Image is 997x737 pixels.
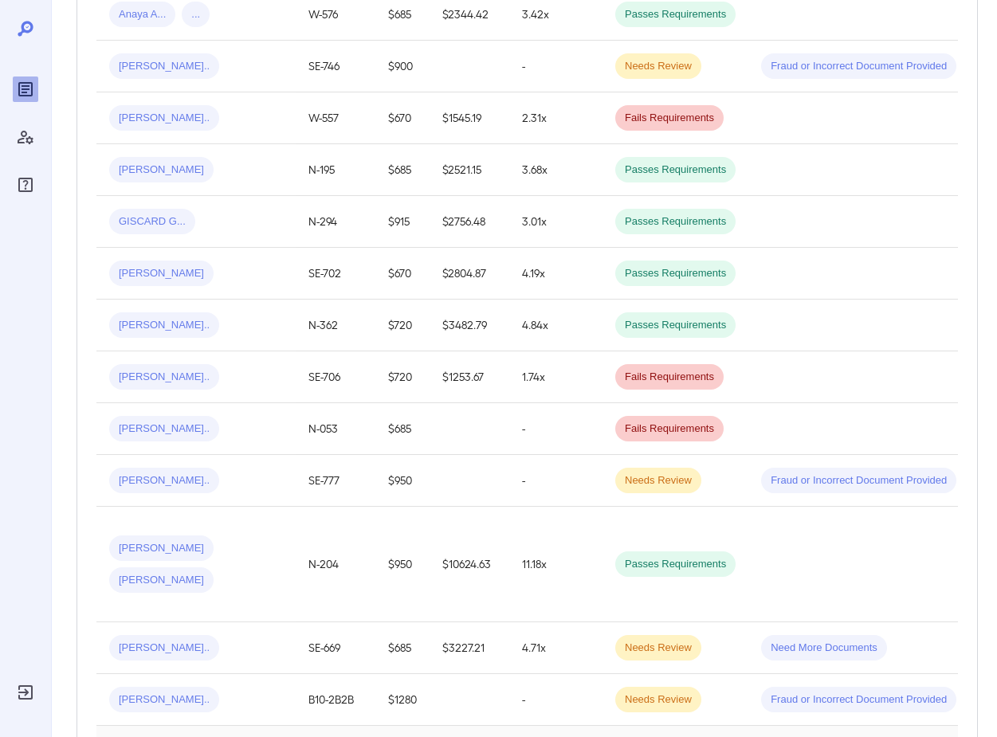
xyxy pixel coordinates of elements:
[615,692,701,708] span: Needs Review
[296,674,375,726] td: B10-2B2B
[761,641,887,656] span: Need More Documents
[509,248,603,300] td: 4.19x
[509,455,603,507] td: -
[430,248,509,300] td: $2804.87
[375,507,430,622] td: $950
[615,641,701,656] span: Needs Review
[296,248,375,300] td: SE-702
[375,300,430,351] td: $720
[615,7,736,22] span: Passes Requirements
[430,622,509,674] td: $3227.21
[375,41,430,92] td: $900
[109,641,219,656] span: [PERSON_NAME]..
[13,172,38,198] div: FAQ
[375,403,430,455] td: $685
[509,622,603,674] td: 4.71x
[509,144,603,196] td: 3.68x
[296,403,375,455] td: N-053
[615,557,736,572] span: Passes Requirements
[109,214,195,229] span: GISCARD G...
[615,111,724,126] span: Fails Requirements
[615,318,736,333] span: Passes Requirements
[375,455,430,507] td: $950
[296,351,375,403] td: SE-706
[509,351,603,403] td: 1.74x
[109,692,219,708] span: [PERSON_NAME]..
[430,92,509,144] td: $1545.19
[375,92,430,144] td: $670
[430,351,509,403] td: $1253.67
[296,300,375,351] td: N-362
[509,674,603,726] td: -
[109,573,214,588] span: [PERSON_NAME]
[375,674,430,726] td: $1280
[430,144,509,196] td: $2521.15
[13,76,38,102] div: Reports
[615,421,724,437] span: Fails Requirements
[615,473,701,488] span: Needs Review
[182,7,210,22] span: ...
[761,692,956,708] span: Fraud or Incorrect Document Provided
[109,318,219,333] span: [PERSON_NAME]..
[615,266,736,281] span: Passes Requirements
[430,300,509,351] td: $3482.79
[296,196,375,248] td: N-294
[109,266,214,281] span: [PERSON_NAME]
[509,92,603,144] td: 2.31x
[430,507,509,622] td: $10624.63
[109,421,219,437] span: [PERSON_NAME]..
[375,144,430,196] td: $685
[296,144,375,196] td: N-195
[375,351,430,403] td: $720
[13,124,38,150] div: Manage Users
[615,214,736,229] span: Passes Requirements
[109,163,214,178] span: [PERSON_NAME]
[615,370,724,385] span: Fails Requirements
[615,163,736,178] span: Passes Requirements
[375,248,430,300] td: $670
[430,196,509,248] td: $2756.48
[375,196,430,248] td: $915
[509,196,603,248] td: 3.01x
[761,473,956,488] span: Fraud or Incorrect Document Provided
[509,41,603,92] td: -
[296,455,375,507] td: SE-777
[109,7,175,22] span: Anaya A...
[509,300,603,351] td: 4.84x
[509,507,603,622] td: 11.18x
[109,59,219,74] span: [PERSON_NAME]..
[296,622,375,674] td: SE-669
[615,59,701,74] span: Needs Review
[296,41,375,92] td: SE-746
[296,507,375,622] td: N-204
[109,370,219,385] span: [PERSON_NAME]..
[109,473,219,488] span: [PERSON_NAME]..
[13,680,38,705] div: Log Out
[509,403,603,455] td: -
[109,541,214,556] span: [PERSON_NAME]
[109,111,219,126] span: [PERSON_NAME]..
[761,59,956,74] span: Fraud or Incorrect Document Provided
[296,92,375,144] td: W-557
[375,622,430,674] td: $685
